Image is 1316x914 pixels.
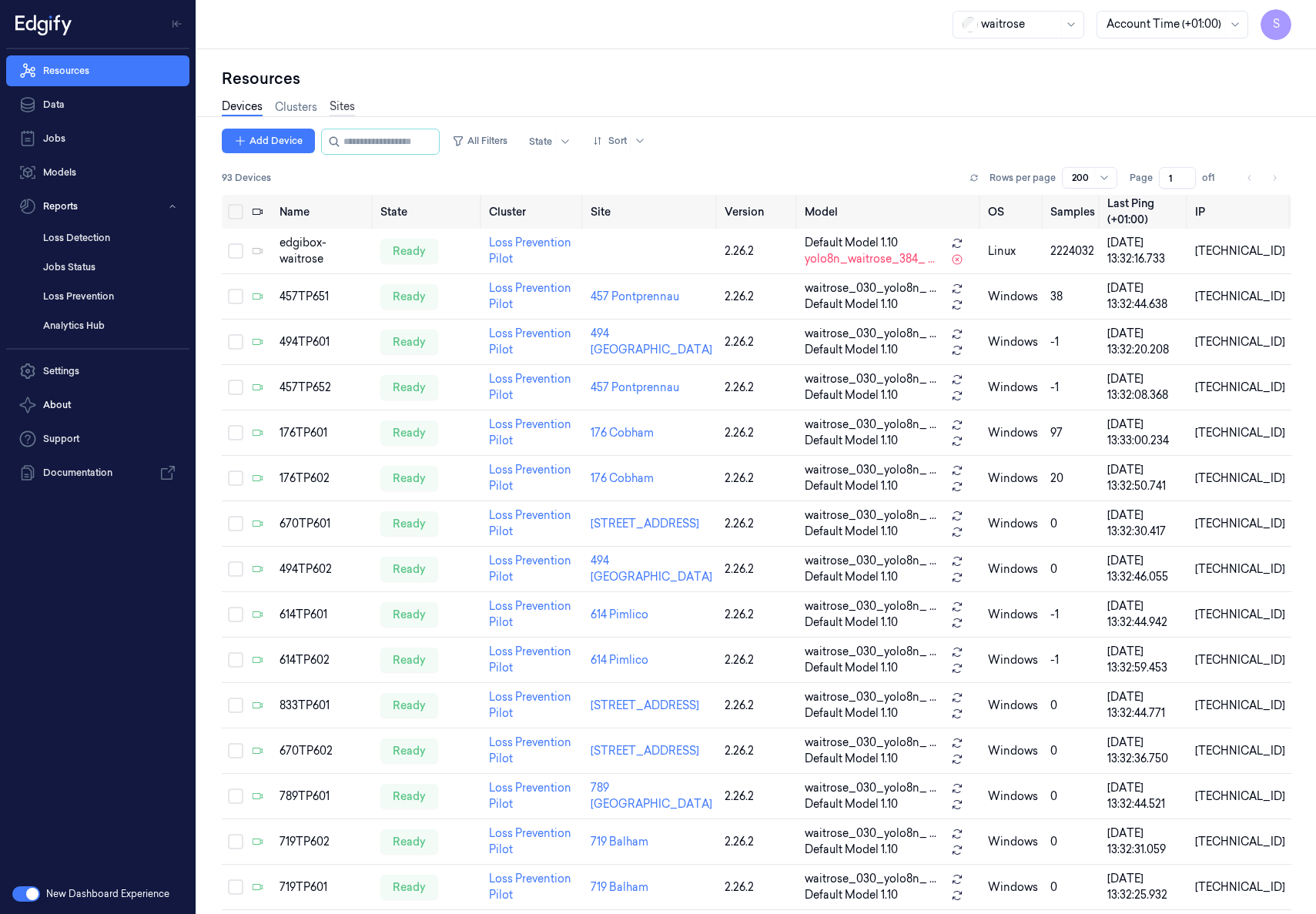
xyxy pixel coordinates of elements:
div: ready [380,602,438,627]
span: yolo8n_waitrose_384_ ... [805,251,935,267]
div: 176TP602 [280,470,368,487]
div: ready [380,375,438,400]
span: waitrose_030_yolo8n_ ... [805,598,936,614]
span: Default Model 1.10 [805,524,898,540]
div: -1 [1050,380,1095,396]
th: Site [584,195,718,229]
span: waitrose_030_yolo8n_ ... [805,644,936,660]
button: Select row [228,289,243,304]
span: Default Model 1.10 [805,705,898,721]
div: [TECHNICAL_ID] [1195,652,1285,668]
a: Loss Prevention Pilot [489,826,571,856]
div: [TECHNICAL_ID] [1195,334,1285,350]
th: OS [982,195,1044,229]
div: ready [380,829,438,854]
div: [DATE] 13:32:36.750 [1107,735,1183,767]
span: waitrose_030_yolo8n_ ... [805,689,936,705]
span: waitrose_030_yolo8n_ ... [805,417,936,433]
button: Select all [228,204,243,219]
span: Default Model 1.10 [805,751,898,767]
a: Loss Prevention Pilot [489,463,571,493]
div: 2.26.2 [725,607,792,623]
button: S [1261,9,1291,40]
div: -1 [1050,607,1095,623]
button: Select row [228,334,243,350]
div: ready [380,330,438,354]
button: Add Device [222,129,315,153]
a: 176 Cobham [591,426,654,440]
button: Select row [228,561,243,577]
div: [DATE] 13:32:16.733 [1107,235,1183,267]
div: [DATE] 13:32:25.932 [1107,871,1183,903]
div: 0 [1050,698,1095,714]
button: Reports [6,191,189,222]
button: Select row [228,652,243,668]
div: ready [380,284,438,309]
div: [DATE] 13:32:30.417 [1107,507,1183,540]
a: Data [6,89,189,120]
div: [TECHNICAL_ID] [1195,879,1285,896]
div: 2224032 [1050,243,1095,259]
button: Select row [228,698,243,713]
div: 2.26.2 [725,743,792,759]
span: waitrose_030_yolo8n_ ... [805,462,936,478]
div: ready [380,693,438,718]
a: Loss Prevention Pilot [489,281,571,311]
p: windows [988,425,1038,441]
th: Name [273,195,374,229]
a: Devices [222,99,263,116]
a: Loss Prevention Pilot [489,599,571,629]
th: State [374,195,483,229]
div: [TECHNICAL_ID] [1195,516,1285,532]
a: Loss Prevention Pilot [489,872,571,902]
a: Loss Prevention Pilot [489,508,571,538]
div: [TECHNICAL_ID] [1195,470,1285,487]
div: 176TP601 [280,425,368,441]
div: 2.26.2 [725,289,792,305]
p: windows [988,788,1038,805]
p: windows [988,334,1038,350]
div: [TECHNICAL_ID] [1195,788,1285,805]
button: Select row [228,607,243,622]
div: 614TP602 [280,652,368,668]
a: 614 Pimlico [591,653,648,667]
p: windows [988,561,1038,578]
div: 833TP601 [280,698,368,714]
p: windows [988,470,1038,487]
div: ready [380,875,438,899]
div: 2.26.2 [725,879,792,896]
a: Jobs [6,123,189,154]
a: 719 Balham [591,835,648,849]
span: waitrose_030_yolo8n_ ... [805,780,936,796]
div: 2.26.2 [725,834,792,850]
a: Analytics Hub [31,313,189,339]
div: 0 [1050,879,1095,896]
a: Loss Detection [31,225,189,251]
p: linux [988,243,1038,259]
div: [DATE] 13:32:08.368 [1107,371,1183,403]
div: 0 [1050,834,1095,850]
div: [DATE] 13:32:44.521 [1107,780,1183,812]
button: About [6,390,189,420]
div: 2.26.2 [725,380,792,396]
p: Rows per page [990,171,1056,185]
span: waitrose_030_yolo8n_ ... [805,735,936,751]
a: Loss Prevention [31,283,189,310]
div: 494TP602 [280,561,368,578]
div: [DATE] 13:32:46.055 [1107,553,1183,585]
th: Last Ping (+01:00) [1101,195,1189,229]
div: 614TP601 [280,607,368,623]
a: 614 Pimlico [591,608,648,621]
div: 670TP601 [280,516,368,532]
div: 457TP651 [280,289,368,305]
th: Samples [1044,195,1101,229]
div: 0 [1050,561,1095,578]
span: Default Model 1.10 [805,433,898,449]
a: Loss Prevention Pilot [489,236,571,266]
th: Model [799,195,982,229]
div: ready [380,738,438,763]
span: waitrose_030_yolo8n_ ... [805,871,936,887]
div: ready [380,239,438,263]
div: 0 [1050,516,1095,532]
div: 2.26.2 [725,425,792,441]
